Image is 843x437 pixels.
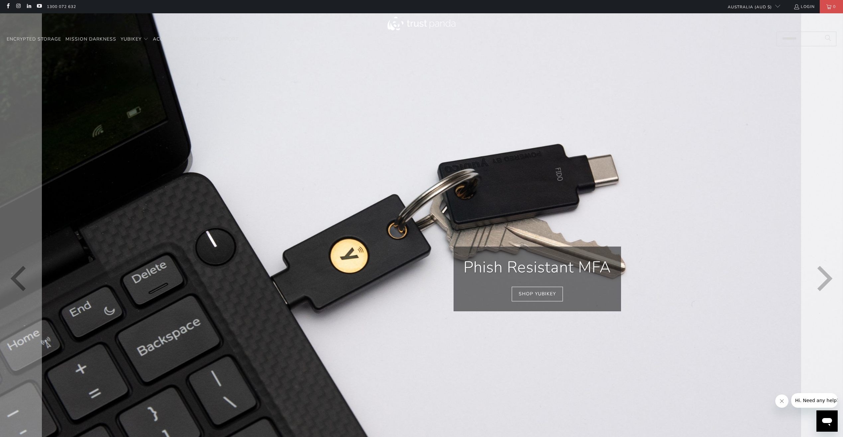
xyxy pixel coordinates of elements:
[65,32,116,47] a: Mission Darkness
[121,36,142,42] span: YubiKey
[153,36,188,42] span: Accessories
[192,36,210,42] span: Merch
[15,4,21,9] a: Trust Panda Australia on Instagram
[816,410,838,432] iframe: Button to launch messaging window
[65,36,116,42] span: Mission Darkness
[7,36,61,42] span: Encrypted Storage
[793,3,815,10] a: Login
[192,32,210,47] a: Merch
[153,32,188,47] a: Accessories
[215,32,239,47] a: Support
[820,32,836,46] button: Search
[777,32,836,46] input: Search...
[387,17,456,30] img: Trust Panda Australia
[512,287,563,302] a: Shop YubiKey
[7,32,61,47] a: Encrypted Storage
[775,394,789,408] iframe: Close message
[36,4,42,9] a: Trust Panda Australia on YouTube
[215,36,239,42] span: Support
[7,32,239,47] nav: Translation missing: en.navigation.header.main_nav
[47,3,76,10] a: 1300 072 632
[26,4,32,9] a: Trust Panda Australia on LinkedIn
[464,256,611,278] p: Phish Resistant MFA
[791,393,838,408] iframe: Message from company
[4,5,48,10] span: Hi. Need any help?
[5,4,11,9] a: Trust Panda Australia on Facebook
[121,32,149,47] summary: YubiKey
